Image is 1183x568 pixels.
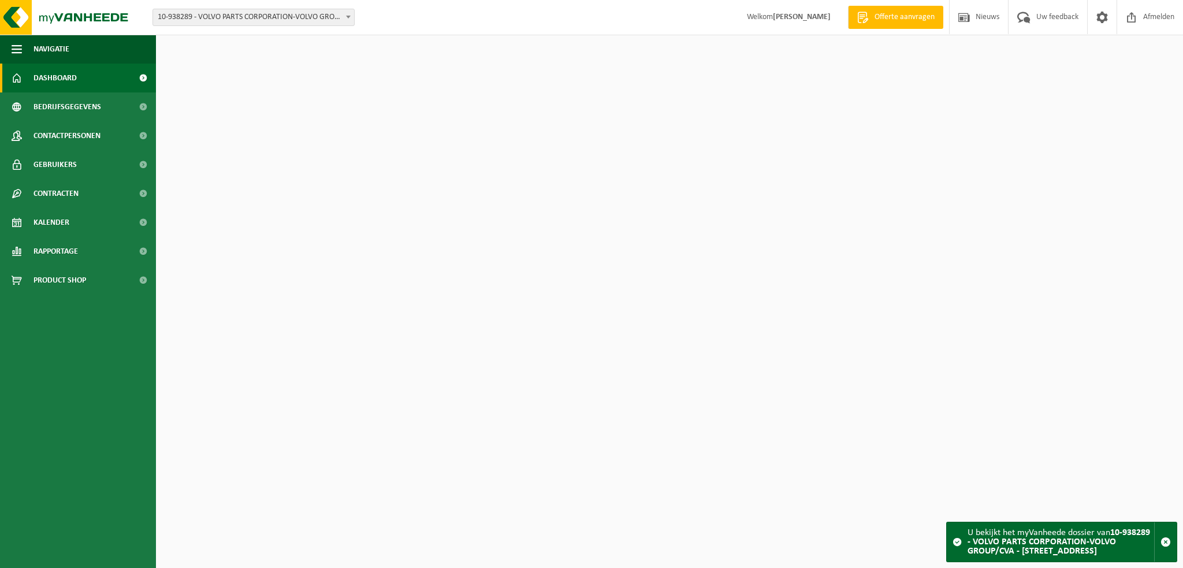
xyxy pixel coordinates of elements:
[34,121,101,150] span: Contactpersonen
[968,522,1154,562] div: U bekijkt het myVanheede dossier van
[34,179,79,208] span: Contracten
[153,9,354,25] span: 10-938289 - VOLVO PARTS CORPORATION-VOLVO GROUP/CVA - 9041 OOSTAKKER, SMALLEHEERWEG 31
[34,35,69,64] span: Navigatie
[34,208,69,237] span: Kalender
[34,64,77,92] span: Dashboard
[34,150,77,179] span: Gebruikers
[848,6,943,29] a: Offerte aanvragen
[152,9,355,26] span: 10-938289 - VOLVO PARTS CORPORATION-VOLVO GROUP/CVA - 9041 OOSTAKKER, SMALLEHEERWEG 31
[872,12,938,23] span: Offerte aanvragen
[34,237,78,266] span: Rapportage
[34,92,101,121] span: Bedrijfsgegevens
[773,13,831,21] strong: [PERSON_NAME]
[34,266,86,295] span: Product Shop
[968,528,1150,556] strong: 10-938289 - VOLVO PARTS CORPORATION-VOLVO GROUP/CVA - [STREET_ADDRESS]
